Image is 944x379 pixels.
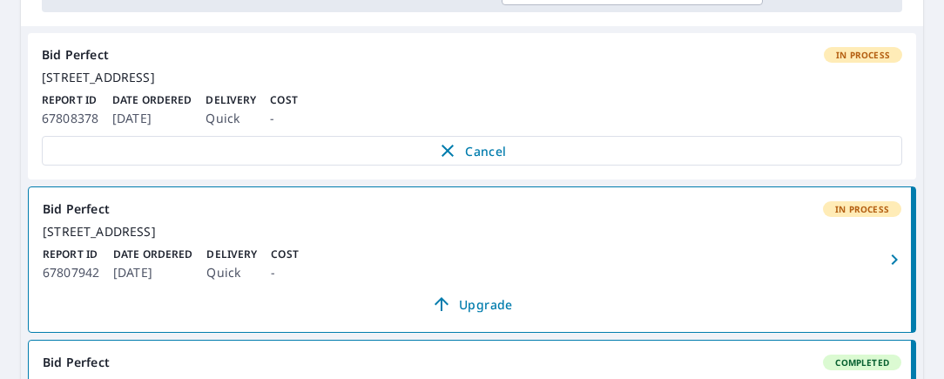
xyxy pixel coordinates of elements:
[270,92,297,108] p: Cost
[825,356,900,369] span: Completed
[28,33,916,179] a: Bid PerfectIn Process[STREET_ADDRESS]Report ID67808378Date Ordered[DATE]DeliveryQuickCost-Cancel
[43,355,901,370] div: Bid Perfect
[113,247,192,262] p: Date Ordered
[29,187,915,332] a: Bid PerfectIn Process[STREET_ADDRESS]Report ID67807942Date Ordered[DATE]DeliveryQuickCost-Upgrade
[825,203,900,215] span: In Process
[42,92,98,108] p: Report ID
[43,290,901,318] a: Upgrade
[42,70,902,85] div: [STREET_ADDRESS]
[43,262,99,283] p: 67807942
[206,247,257,262] p: Delivery
[112,92,192,108] p: Date Ordered
[206,92,256,108] p: Delivery
[113,262,192,283] p: [DATE]
[206,262,257,283] p: Quick
[271,247,298,262] p: Cost
[43,224,901,240] div: [STREET_ADDRESS]
[206,108,256,129] p: Quick
[60,140,884,161] span: Cancel
[53,294,891,315] span: Upgrade
[42,108,98,129] p: 67808378
[43,247,99,262] p: Report ID
[42,47,902,63] div: Bid Perfect
[270,108,297,129] p: -
[271,262,298,283] p: -
[42,136,902,166] button: Cancel
[112,108,192,129] p: [DATE]
[43,201,901,217] div: Bid Perfect
[826,49,900,61] span: In Process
